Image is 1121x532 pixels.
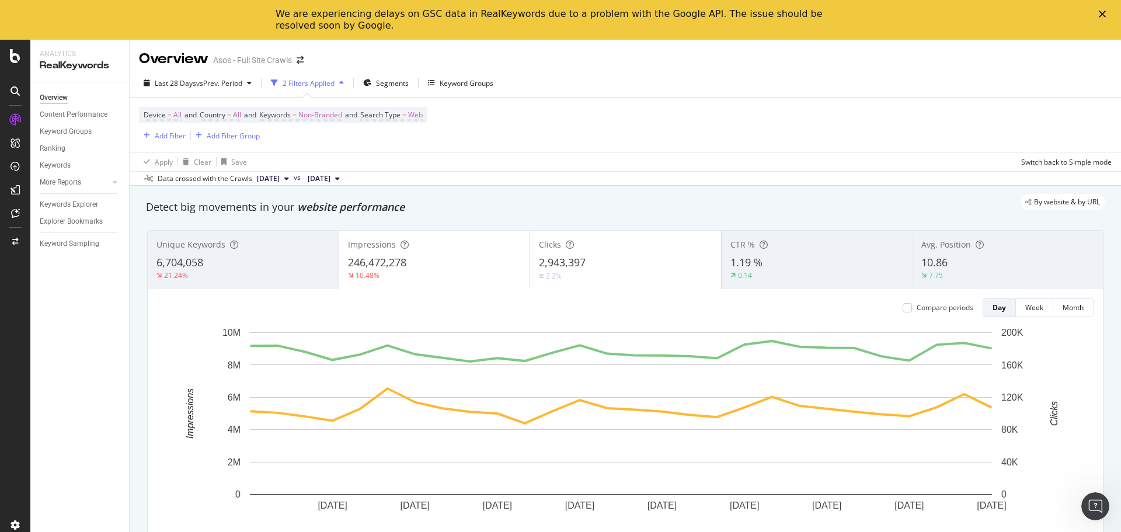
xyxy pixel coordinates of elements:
span: and [345,110,357,120]
button: Day [983,298,1016,317]
span: Device [144,110,166,120]
div: RealKeywords [40,59,120,72]
a: Keywords [40,159,121,172]
text: Impressions [185,388,195,439]
div: Week [1025,302,1043,312]
a: Keywords Explorer [40,199,121,211]
button: Segments [358,74,413,92]
text: 2M [228,457,241,467]
text: [DATE] [318,500,347,510]
div: legacy label [1021,194,1105,210]
span: 2025 Sep. 4th [308,173,330,184]
button: Month [1053,298,1094,317]
text: [DATE] [401,500,430,510]
div: Ranking [40,142,65,155]
div: More Reports [40,176,81,189]
text: [DATE] [977,500,1006,510]
div: Overview [40,92,68,104]
text: 10M [222,328,241,338]
div: Keywords [40,159,71,172]
text: [DATE] [894,500,924,510]
text: 8M [228,360,241,370]
text: 0 [235,489,241,499]
button: [DATE] [252,172,294,186]
span: All [173,107,182,123]
div: Overview [139,49,208,69]
text: [DATE] [730,500,759,510]
a: Explorer Bookmarks [40,215,121,228]
span: Search Type [360,110,401,120]
text: [DATE] [565,500,594,510]
text: Clicks [1049,401,1059,426]
text: 160K [1001,360,1023,370]
div: 7.75 [929,270,943,280]
text: 0 [1001,489,1007,499]
div: Keyword Sampling [40,238,99,250]
div: Add Filter Group [207,131,260,141]
span: By website & by URL [1034,199,1100,206]
button: Add Filter Group [191,128,260,142]
button: [DATE] [303,172,344,186]
text: [DATE] [647,500,677,510]
div: 2.2% [546,271,562,281]
span: and [184,110,197,120]
span: = [402,110,406,120]
text: 200K [1001,328,1023,338]
a: Keyword Sampling [40,238,121,250]
span: 10.86 [921,255,948,269]
a: Keyword Groups [40,126,121,138]
span: 2,943,397 [539,255,586,269]
span: = [168,110,172,120]
button: Apply [139,152,173,171]
div: Compare periods [917,302,973,312]
div: Keyword Groups [40,126,92,138]
button: Switch back to Simple mode [1016,152,1112,171]
button: Last 28 DaysvsPrev. Period [139,74,256,92]
text: 4M [228,425,241,434]
img: Equal [539,274,544,278]
button: Week [1016,298,1053,317]
div: Analytics [40,49,120,59]
button: Save [217,152,247,171]
div: 21.24% [164,270,188,280]
text: [DATE] [812,500,841,510]
span: Last 28 Days [155,78,196,88]
div: Data crossed with the Crawls [158,173,252,184]
span: = [293,110,297,120]
span: = [227,110,231,120]
span: Avg. Position [921,239,971,250]
div: Clear [194,157,211,167]
span: Impressions [348,239,396,250]
span: and [244,110,256,120]
text: [DATE] [483,500,512,510]
span: vs Prev. Period [196,78,242,88]
span: CTR % [730,239,755,250]
button: Keyword Groups [423,74,498,92]
text: 6M [228,392,241,402]
span: 6,704,058 [156,255,203,269]
span: Non-Branded [298,107,342,123]
div: Content Performance [40,109,107,121]
span: Web [408,107,423,123]
span: Segments [376,78,409,88]
div: 10.48% [356,270,380,280]
span: 2025 Oct. 1st [257,173,280,184]
div: Save [231,157,247,167]
div: 2 Filters Applied [283,78,335,88]
div: Close [1099,11,1110,18]
div: Asos - Full Site Crawls [213,54,292,66]
a: Ranking [40,142,121,155]
div: Explorer Bookmarks [40,215,103,228]
svg: A chart. [157,326,1085,529]
span: All [233,107,241,123]
button: 2 Filters Applied [266,74,349,92]
span: Clicks [539,239,561,250]
a: Content Performance [40,109,121,121]
div: Month [1063,302,1084,312]
text: 80K [1001,425,1018,434]
button: Clear [178,152,211,171]
span: 1.19 % [730,255,763,269]
text: 120K [1001,392,1023,402]
div: arrow-right-arrow-left [297,56,304,64]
